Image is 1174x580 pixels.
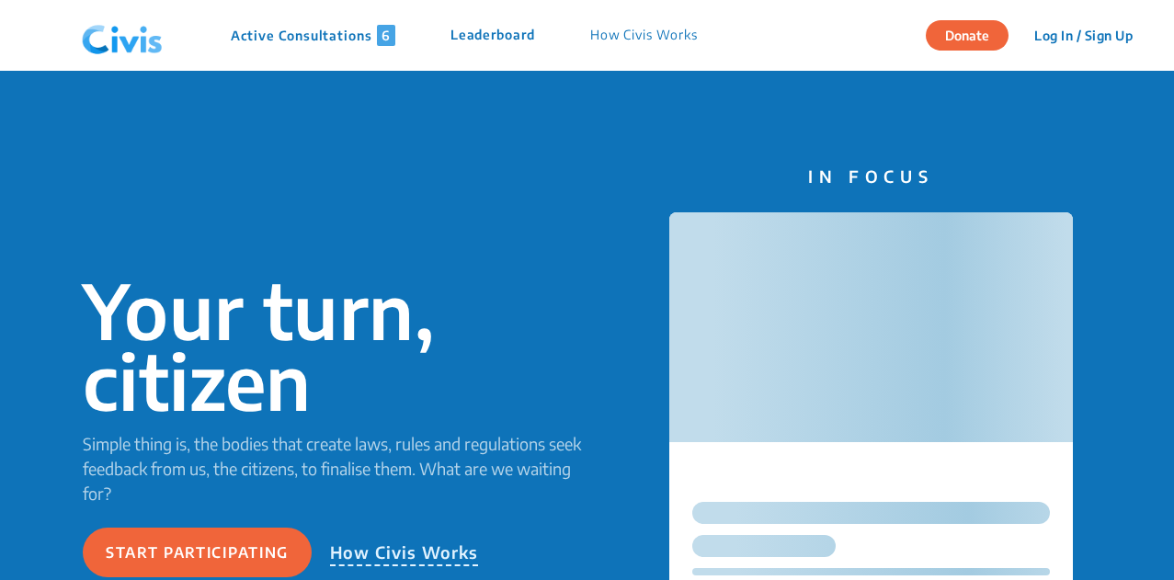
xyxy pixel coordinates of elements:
[926,20,1009,51] button: Donate
[590,25,698,46] p: How Civis Works
[231,25,395,46] p: Active Consultations
[1022,21,1145,50] button: Log In / Sign Up
[83,528,312,577] button: Start participating
[450,25,535,46] p: Leaderboard
[83,275,587,416] p: Your turn, citizen
[83,431,587,506] p: Simple thing is, the bodies that create laws, rules and regulations seek feedback from us, the ci...
[926,25,1022,43] a: Donate
[377,25,395,46] span: 6
[74,8,170,63] img: navlogo.png
[669,164,1073,188] p: IN FOCUS
[330,540,479,566] p: How Civis Works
